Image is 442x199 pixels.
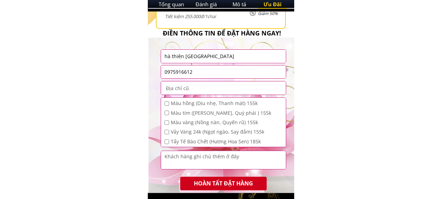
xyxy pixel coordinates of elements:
input: Số điện thoại [163,65,284,78]
span: Màu vàng (Nồng nàn, Quyến rũ) 155k [171,119,271,126]
p: HOÀN TẤT ĐẶT HÀNG [180,177,267,190]
span: Vảy Vàng 24k (Ngọt ngào, Say đắm) 155k [171,128,271,136]
input: Địa chỉ cũ [163,81,284,95]
input: Họ và Tên [163,50,284,63]
h3: Tiết kiệm 255.000đ/1chai [165,13,228,20]
h3: Giảm 50% [258,10,280,17]
span: Tẩy Tế Bào Chết (Hương Hoa Sen) 185k [171,138,271,145]
span: Màu hồng (Dịu nhẹ, Thanh mát) 155k [171,99,271,107]
h3: Điền thông tin để đặt hàng ngay! [151,29,292,38]
span: Màu tím ([PERSON_NAME], Quý phái ) 155k [171,109,271,117]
